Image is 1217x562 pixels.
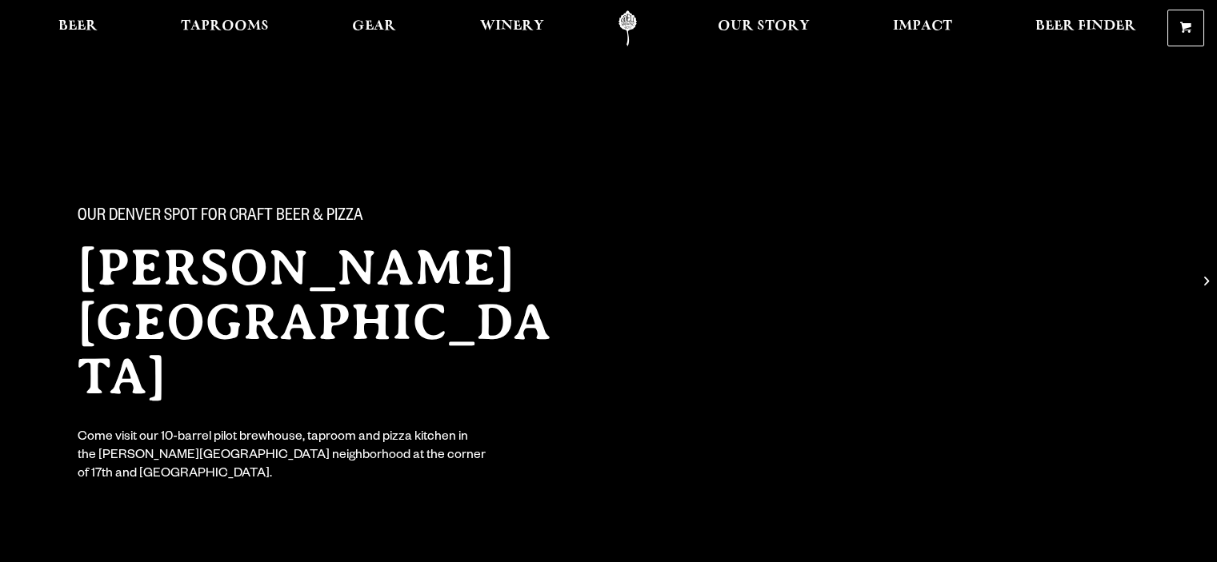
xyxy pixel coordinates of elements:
[352,20,396,33] span: Gear
[883,10,963,46] a: Impact
[1025,10,1147,46] a: Beer Finder
[181,20,269,33] span: Taprooms
[480,20,544,33] span: Winery
[78,241,577,404] h2: [PERSON_NAME][GEOGRAPHIC_DATA]
[598,10,658,46] a: Odell Home
[718,20,810,33] span: Our Story
[48,10,108,46] a: Beer
[78,429,487,484] div: Come visit our 10-barrel pilot brewhouse, taproom and pizza kitchen in the [PERSON_NAME][GEOGRAPH...
[893,20,952,33] span: Impact
[170,10,279,46] a: Taprooms
[58,20,98,33] span: Beer
[707,10,820,46] a: Our Story
[78,207,363,228] span: Our Denver spot for craft beer & pizza
[470,10,554,46] a: Winery
[1035,20,1136,33] span: Beer Finder
[342,10,406,46] a: Gear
